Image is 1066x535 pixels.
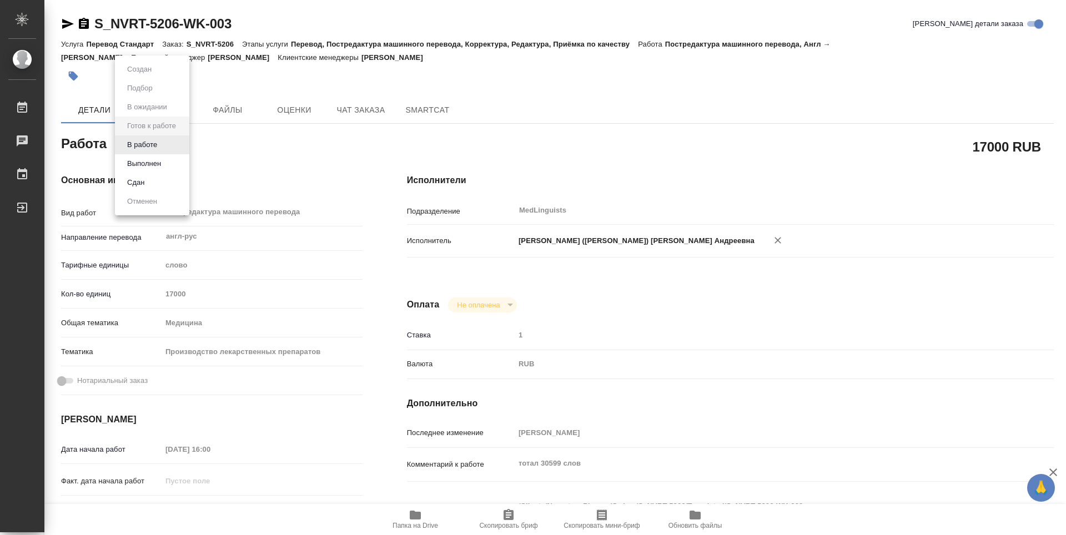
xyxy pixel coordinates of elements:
[124,101,170,113] button: В ожидании
[124,82,156,94] button: Подбор
[124,176,148,189] button: Сдан
[124,63,155,75] button: Создан
[124,158,164,170] button: Выполнен
[124,139,160,151] button: В работе
[124,120,179,132] button: Готов к работе
[124,195,160,208] button: Отменен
